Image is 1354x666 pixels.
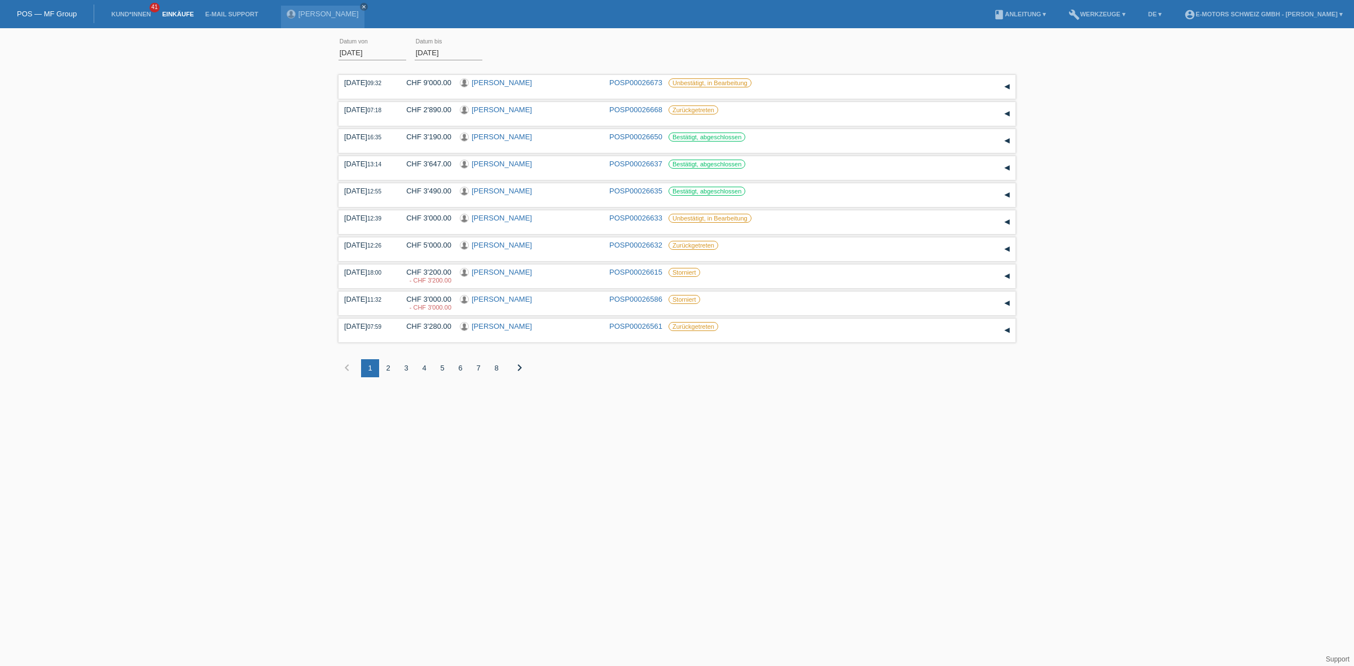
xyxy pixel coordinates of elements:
div: [DATE] [344,214,389,222]
div: 5 [433,359,451,377]
div: CHF 3'490.00 [398,187,451,195]
div: CHF 3'190.00 [398,133,451,141]
a: [PERSON_NAME] [472,78,532,87]
a: POSP00026668 [609,105,662,114]
a: POSP00026633 [609,214,662,222]
div: CHF 3'647.00 [398,160,451,168]
a: Einkäufe [156,11,199,17]
i: chevron_right [513,361,526,374]
a: [PERSON_NAME] [472,295,532,303]
span: 12:39 [367,215,381,222]
a: POSP00026632 [609,241,662,249]
label: Bestätigt, abgeschlossen [669,160,745,169]
a: account_circleE-Motors Schweiz GmbH - [PERSON_NAME] ▾ [1179,11,1348,17]
div: [DATE] [344,133,389,141]
span: 13:14 [367,161,381,167]
i: build [1069,9,1080,20]
span: 07:18 [367,107,381,113]
div: [DATE] [344,78,389,87]
a: POSP00026615 [609,268,662,276]
label: Unbestätigt, in Bearbeitung [669,78,751,87]
a: Kund*innen [105,11,156,17]
a: [PERSON_NAME] [472,214,532,222]
span: 12:55 [367,188,381,195]
label: Bestätigt, abgeschlossen [669,133,745,142]
span: 07:59 [367,324,381,330]
label: Zurückgetreten [669,241,718,250]
div: auf-/zuklappen [999,160,1016,177]
span: 09:32 [367,80,381,86]
i: book [993,9,1005,20]
div: CHF 5'000.00 [398,241,451,249]
i: close [361,4,367,10]
label: Zurückgetreten [669,105,718,114]
a: close [360,3,368,11]
div: auf-/zuklappen [999,105,1016,122]
a: POSP00026586 [609,295,662,303]
span: 12:26 [367,242,381,249]
div: [DATE] [344,322,389,330]
a: POSP00026561 [609,322,662,330]
div: [DATE] [344,187,389,195]
div: CHF 3'280.00 [398,322,451,330]
a: POSP00026637 [609,160,662,168]
div: 8 [487,359,505,377]
div: auf-/zuklappen [999,78,1016,95]
div: 2 [379,359,397,377]
a: E-Mail Support [200,11,264,17]
label: Bestätigt, abgeschlossen [669,187,745,196]
div: auf-/zuklappen [999,214,1016,231]
label: Unbestätigt, in Bearbeitung [669,214,751,223]
div: CHF 3'000.00 [398,295,451,312]
div: CHF 3'200.00 [398,268,451,285]
div: auf-/zuklappen [999,187,1016,204]
label: Zurückgetreten [669,322,718,331]
div: CHF 3'000.00 [398,214,451,222]
a: [PERSON_NAME] [472,268,532,276]
div: auf-/zuklappen [999,322,1016,339]
div: auf-/zuklappen [999,133,1016,149]
span: 16:35 [367,134,381,140]
a: [PERSON_NAME] [472,322,532,330]
span: 18:00 [367,270,381,276]
div: [DATE] [344,160,389,168]
div: [DATE] [344,268,389,276]
a: [PERSON_NAME] [472,241,532,249]
div: [DATE] [344,241,389,249]
div: 3 [397,359,415,377]
a: POS — MF Group [17,10,77,18]
div: 26.08.2025 / neu [398,277,451,284]
a: Support [1326,655,1349,663]
a: POSP00026650 [609,133,662,141]
div: CHF 9'000.00 [398,78,451,87]
a: [PERSON_NAME] [298,10,359,18]
div: auf-/zuklappen [999,295,1016,312]
div: auf-/zuklappen [999,241,1016,258]
div: CHF 2'890.00 [398,105,451,114]
span: 11:32 [367,297,381,303]
a: [PERSON_NAME] [472,187,532,195]
a: bookAnleitung ▾ [988,11,1052,17]
div: [DATE] [344,105,389,114]
i: account_circle [1184,9,1195,20]
a: POSP00026673 [609,78,662,87]
a: [PERSON_NAME] [472,160,532,168]
a: DE ▾ [1142,11,1167,17]
div: 6 [451,359,469,377]
div: 4 [415,359,433,377]
div: [DATE] [344,295,389,303]
div: auf-/zuklappen [999,268,1016,285]
a: POSP00026635 [609,187,662,195]
i: chevron_left [340,361,354,374]
a: [PERSON_NAME] [472,105,532,114]
label: Storniert [669,295,700,304]
div: 7 [469,359,487,377]
div: 27.08.2025 / falsch [398,304,451,311]
a: [PERSON_NAME] [472,133,532,141]
span: 41 [150,3,160,12]
div: 1 [361,359,379,377]
a: buildWerkzeuge ▾ [1063,11,1131,17]
label: Storniert [669,268,700,277]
